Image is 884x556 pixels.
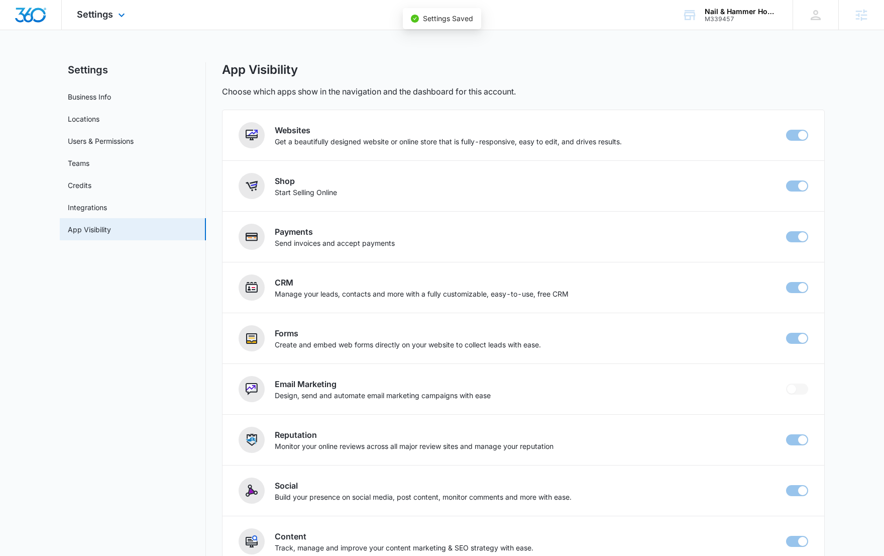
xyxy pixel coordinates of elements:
[411,15,419,23] span: check-circle
[275,136,622,147] p: Get a beautifully designed website or online store that is fully-responsive, easy to edit, and dr...
[275,378,491,390] h2: Email Marketing
[275,238,395,248] p: Send invoices and accept payments
[246,231,258,243] img: Payments
[77,9,113,20] span: Settings
[68,158,89,168] a: Teams
[68,91,111,102] a: Business Info
[68,224,111,235] a: App Visibility
[246,129,258,141] img: Websites
[246,383,258,395] img: Email Marketing
[246,535,258,547] img: Content
[275,339,541,350] p: Create and embed web forms directly on your website to collect leads with ease.
[275,390,491,401] p: Design, send and automate email marketing campaigns with ease
[275,542,533,553] p: Track, manage and improve your content marketing & SEO strategy with ease.
[68,136,134,146] a: Users & Permissions
[275,530,533,542] h2: Content
[222,62,298,77] h1: App Visibility
[423,14,473,23] span: Settings Saved
[705,16,778,23] div: account id
[275,289,569,299] p: Manage your leads, contacts and more with a fully customizable, easy-to-use, free CRM
[275,429,554,441] h2: Reputation
[246,332,258,344] img: Forms
[246,180,258,192] img: Shop
[68,114,99,124] a: Locations
[246,485,258,497] img: Social
[60,62,206,77] h2: Settings
[222,85,516,98] p: Choose which apps show in the navigation and the dashboard for this account.
[275,276,569,289] h2: CRM
[246,434,258,446] img: Reputation
[275,124,622,136] h2: Websites
[68,180,91,191] a: Credits
[275,226,395,238] h2: Payments
[275,327,541,339] h2: Forms
[275,441,554,451] p: Monitor your online reviews across all major review sites and manage your reputation
[275,480,572,492] h2: Social
[705,8,778,16] div: account name
[275,492,572,502] p: Build your presence on social media, post content, monitor comments and more with ease.
[246,282,258,294] img: CRM
[275,175,337,187] h2: Shop
[275,187,337,198] p: Start Selling Online
[68,202,107,213] a: Integrations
